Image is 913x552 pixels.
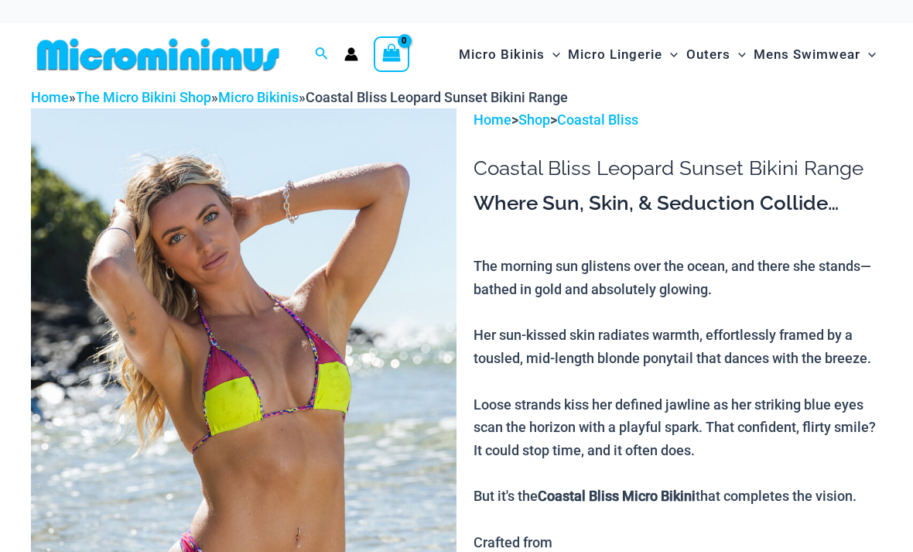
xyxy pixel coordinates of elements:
a: Shop [518,111,550,128]
a: Mens SwimwearMenu ToggleMenu Toggle [750,31,880,78]
span: Outers [686,35,730,74]
a: OutersMenu ToggleMenu Toggle [682,31,750,78]
span: Menu Toggle [662,35,678,74]
a: Search icon link [315,45,329,64]
h3: Where Sun, Skin, & Seduction Collide… [474,190,882,217]
p: > > [474,108,882,132]
span: Menu Toggle [860,35,876,74]
span: » » » [31,89,568,105]
span: Mens Swimwear [754,35,860,74]
span: Menu Toggle [730,35,746,74]
a: Micro BikinisMenu ToggleMenu Toggle [455,31,564,78]
span: Micro Lingerie [568,35,662,74]
a: Home [474,111,511,128]
a: Micro Bikinis [218,89,299,105]
span: Micro Bikinis [459,35,545,74]
a: Account icon link [344,47,358,61]
a: Micro LingerieMenu ToggleMenu Toggle [564,31,682,78]
a: Home [31,89,69,105]
span: Menu Toggle [545,35,560,74]
a: View Shopping Cart, empty [374,36,409,72]
a: The Micro Bikini Shop [76,89,211,105]
img: MM SHOP LOGO FLAT [31,37,286,72]
a: Coastal Bliss [557,111,638,128]
b: Coastal Bliss Micro Bikini [538,488,696,504]
nav: Site Navigation [453,29,882,81]
h1: Coastal Bliss Leopard Sunset Bikini Range [474,156,882,180]
span: Coastal Bliss Leopard Sunset Bikini Range [306,89,568,105]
